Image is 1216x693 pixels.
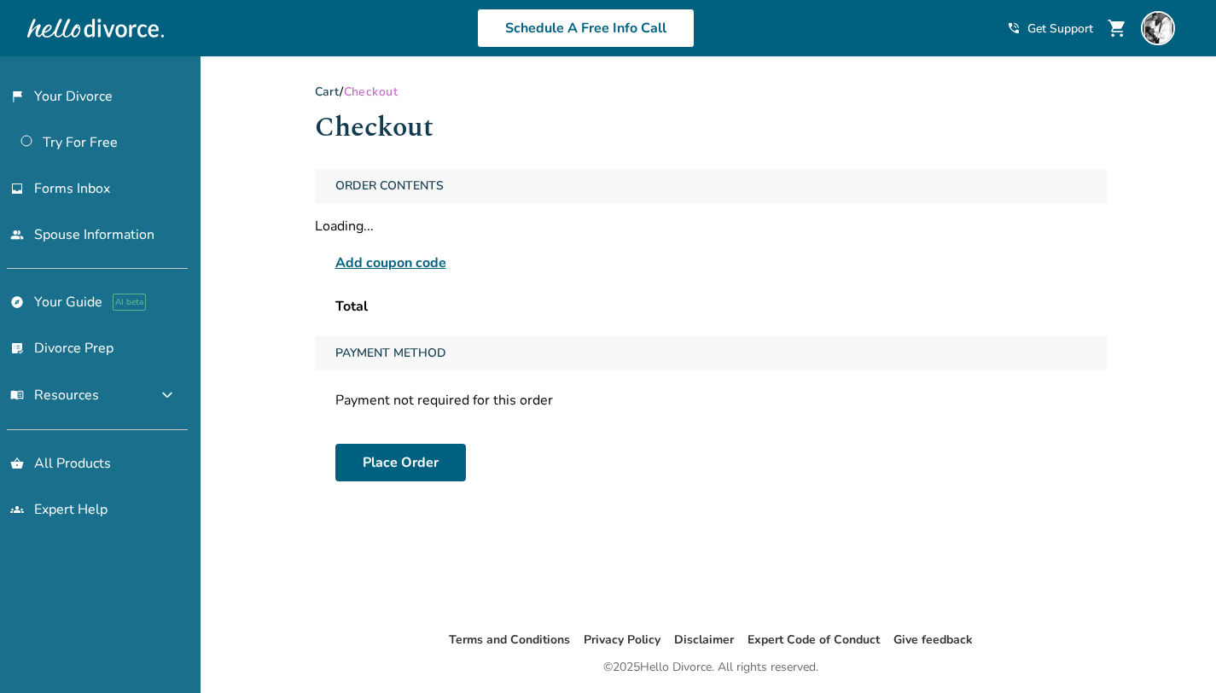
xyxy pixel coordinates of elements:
span: phone_in_talk [1007,21,1021,35]
span: Checkout [344,84,398,100]
button: Place Order [335,444,466,481]
span: AI beta [113,294,146,311]
span: flag_2 [10,90,24,103]
a: phone_in_talkGet Support [1007,20,1093,37]
span: menu_book [10,388,24,402]
a: Terms and Conditions [449,632,570,648]
div: Loading... [315,217,1107,236]
span: list_alt_check [10,341,24,355]
span: people [10,228,24,242]
a: Schedule A Free Info Call [477,9,695,48]
span: Order Contents [329,169,451,203]
img: Rahj Watson [1141,11,1175,45]
span: shopping_cart [1107,18,1127,38]
span: groups [10,503,24,516]
span: Total [335,297,368,316]
div: Payment not required for this order [315,384,1107,416]
span: Get Support [1027,20,1093,37]
div: / [315,84,1107,100]
span: expand_more [157,385,177,405]
h1: Checkout [315,107,1107,148]
span: shopping_basket [10,457,24,470]
div: © 2025 Hello Divorce. All rights reserved. [603,657,818,678]
span: Payment Method [329,336,453,370]
span: inbox [10,182,24,195]
li: Give feedback [893,630,973,650]
li: Disclaimer [674,630,734,650]
span: Resources [10,386,99,405]
span: explore [10,295,24,309]
span: Add coupon code [335,253,446,273]
a: Privacy Policy [584,632,660,648]
a: Cart [315,84,340,100]
a: Expert Code of Conduct [748,632,880,648]
span: Forms Inbox [34,179,110,198]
